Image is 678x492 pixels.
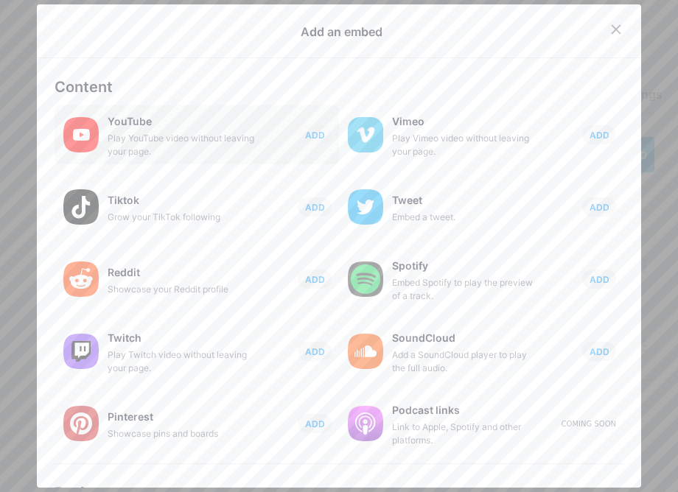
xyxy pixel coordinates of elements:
button: ADD [298,125,332,144]
button: ADD [582,125,616,144]
span: ADD [305,418,325,430]
button: ADD [298,414,332,433]
span: ADD [590,345,609,358]
img: vimeo [348,117,383,152]
div: Play Vimeo video without leaving your page. [392,132,539,158]
img: soundcloud [348,334,383,369]
div: SoundCloud [392,328,539,348]
button: ADD [582,342,616,361]
div: Coming soon [562,418,616,429]
img: twitter [348,189,383,225]
div: Embed a tweet. [392,211,539,224]
div: Showcase your Reddit profile [108,283,255,296]
div: Vimeo [392,111,539,132]
div: Add a SoundCloud player to play the full audio. [392,348,539,375]
img: tiktok [63,189,99,225]
div: Reddit [108,262,255,283]
div: Add an embed [301,23,382,41]
div: YouTube [108,111,255,132]
img: twitch [63,334,99,369]
img: reddit [63,261,99,297]
button: ADD [298,342,332,361]
div: Tiktok [108,190,255,211]
div: Showcase pins and boards [108,427,255,440]
span: ADD [305,129,325,141]
span: ADD [305,201,325,214]
span: ADD [590,201,609,214]
span: ADD [305,345,325,358]
div: Spotify [392,256,539,276]
button: ADD [582,270,616,289]
img: spotify [348,261,383,297]
div: Embed Spotify to play the preview of a track. [392,276,539,303]
div: Play YouTube video without leaving your page. [108,132,255,158]
div: Twitch [108,328,255,348]
span: ADD [305,273,325,286]
img: pinterest [63,406,99,441]
span: ADD [590,273,609,286]
div: Tweet [392,190,539,211]
div: Grow your TikTok following [108,211,255,224]
div: Podcast links [392,400,539,421]
img: youtube [63,117,99,152]
span: ADD [590,129,609,141]
button: ADD [298,270,332,289]
img: podcastlinks [348,406,383,441]
div: Pinterest [108,407,255,427]
div: Link to Apple, Spotify and other platforms. [392,421,539,447]
div: Content [55,76,623,98]
button: ADD [582,197,616,217]
div: Play Twitch video without leaving your page. [108,348,255,375]
button: ADD [298,197,332,217]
